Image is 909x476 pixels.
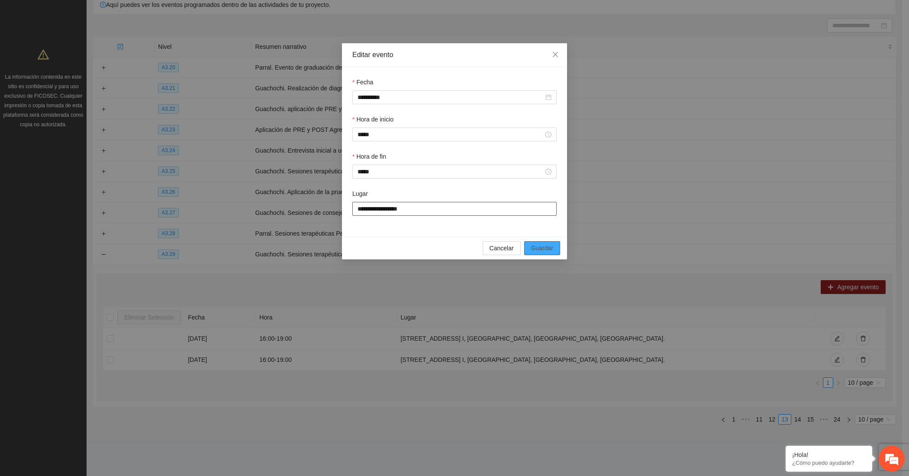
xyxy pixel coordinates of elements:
[524,241,560,255] button: Guardar
[352,152,386,161] label: Hora de fin
[358,167,544,176] input: Hora de fin
[50,115,119,203] span: Estamos en línea.
[352,77,373,87] label: Fecha
[552,51,559,58] span: close
[352,202,557,216] input: Lugar
[352,50,557,60] div: Editar evento
[142,4,163,25] div: Minimizar ventana de chat en vivo
[544,43,567,67] button: Close
[483,241,521,255] button: Cancelar
[358,93,544,102] input: Fecha
[4,236,165,266] textarea: Escriba su mensaje y pulse “Intro”
[358,130,544,139] input: Hora de inicio
[531,243,553,253] span: Guardar
[45,44,145,55] div: Chatee con nosotros ahora
[352,189,368,198] label: Lugar
[792,451,866,458] div: ¡Hola!
[490,243,514,253] span: Cancelar
[792,460,866,466] p: ¿Cómo puedo ayudarte?
[352,115,393,124] label: Hora de inicio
